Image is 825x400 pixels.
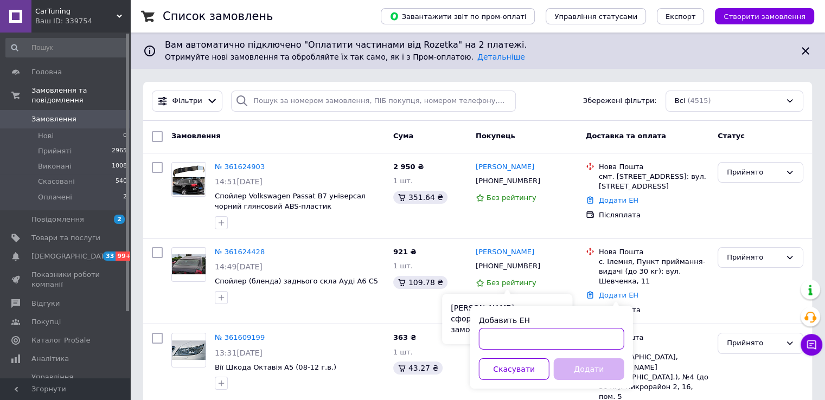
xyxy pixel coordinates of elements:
span: СarTuning [35,7,117,16]
div: с. Ілемня, Пункт приймання-видачі (до 30 кг): вул. Шевченка, 11 [599,257,709,287]
label: Добавить ЕН [479,316,530,325]
span: Cума [393,132,413,140]
span: Збережені фільтри: [583,96,657,106]
div: Нова Пошта [599,333,709,343]
h1: Список замовлень [163,10,273,23]
div: [PHONE_NUMBER] [474,174,542,188]
span: Скасовані [38,177,75,186]
a: [PERSON_NAME] [476,162,534,172]
span: 1008 [112,162,127,171]
button: Створити замовлення [715,8,814,24]
span: 1 шт. [393,348,413,356]
span: Товари та послуги [31,233,100,243]
a: № 361624428 [215,248,265,256]
button: Чат з покупцем [801,334,822,356]
span: Замовлення та повідомлення [31,86,130,105]
a: Спойлер Volkswagen Passat B7 універсал чорний глянсовий ABS-пластик [215,192,366,210]
img: Фото товару [172,254,206,274]
span: Без рейтингу [487,279,536,287]
span: Управління сайтом [31,372,100,392]
div: Післяплата [599,305,709,315]
span: Нові [38,131,54,141]
a: Фото товару [171,162,206,197]
button: Управління статусами [546,8,646,24]
span: Повідомлення [31,215,84,224]
span: 14:51[DATE] [215,177,263,186]
a: № 361624903 [215,163,265,171]
span: Каталог ProSale [31,336,90,345]
div: Нова Пошта [599,247,709,257]
span: Показники роботи компанії [31,270,100,289]
span: Покупці [31,317,61,327]
span: 0 [123,131,127,141]
span: 2 950 ₴ [393,163,424,171]
input: Пошук за номером замовлення, ПІБ покупця, номером телефону, Email, номером накладної [231,91,516,112]
span: Відгуки [31,299,60,308]
div: [PERSON_NAME] покупця сформується після 5 замовлень за рік [442,294,572,344]
div: 351.64 ₴ [393,191,447,204]
button: Завантажити звіт по пром-оплаті [381,8,535,24]
span: 14:49[DATE] [215,262,263,271]
a: № 361609199 [215,333,265,341]
span: 99+ [116,251,133,261]
span: Фільтри [172,96,202,106]
span: Створити замовлення [724,12,805,21]
span: (4515) [687,96,711,105]
div: 109.78 ₴ [393,276,447,289]
span: 363 ₴ [393,333,417,341]
a: Додати ЕН [599,291,638,299]
a: Детальніше [477,53,525,61]
span: Вам автоматично підключено "Оплатити частинами від Rozetka" на 2 платежі. [165,39,790,51]
div: Післяплата [599,210,709,220]
a: Cпойлер (бленда) заднього скла Ауді А6 С5 [215,277,378,285]
div: смт. [STREET_ADDRESS]: вул. [STREET_ADDRESS] [599,172,709,191]
a: Фото товару [171,333,206,367]
span: 2965 [112,146,127,156]
span: Без рейтингу [487,193,536,202]
span: Оплачені [38,192,72,202]
div: [PHONE_NUMBER] [474,259,542,273]
span: Прийняті [38,146,72,156]
span: Доставка та оплата [586,132,666,140]
span: Отримуйте нові замовлення та обробляйте їх так само, як і з Пром-оплатою. [165,53,525,61]
a: Вії Шкода Октавія А5 (08-12 г.в.) [215,363,336,371]
span: Замовлення [31,114,76,124]
span: 2 [123,192,127,202]
a: Фото товару [171,247,206,282]
span: Замовлення [171,132,220,140]
input: Пошук [5,38,128,57]
div: 43.27 ₴ [393,362,443,375]
img: Фото товару [172,163,206,195]
button: Скасувати [479,358,549,380]
span: Експорт [666,12,696,21]
div: Ваш ID: 339754 [35,16,130,26]
span: 13:31[DATE] [215,349,263,357]
span: Аналітика [31,354,69,364]
a: Створити замовлення [704,12,814,20]
div: Прийнято [727,252,781,263]
span: 33 [103,251,116,261]
span: 540 [116,177,127,186]
span: Завантажити звіт по пром-оплаті [389,11,526,21]
a: Додати ЕН [599,196,638,204]
span: 921 ₴ [393,248,417,256]
img: Фото товару [172,340,206,360]
div: Прийнято [727,338,781,349]
span: 1 шт. [393,262,413,270]
div: Прийнято [727,167,781,178]
span: 1 шт. [393,177,413,185]
span: Покупець [476,132,515,140]
span: 2 [114,215,125,224]
span: Виконані [38,162,72,171]
span: Статус [718,132,745,140]
span: [DEMOGRAPHIC_DATA] [31,251,112,261]
a: [PERSON_NAME] [476,247,534,257]
div: Нова Пошта [599,162,709,172]
span: Головна [31,67,62,77]
button: Експорт [657,8,705,24]
span: Управління статусами [554,12,637,21]
span: Всі [675,96,686,106]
